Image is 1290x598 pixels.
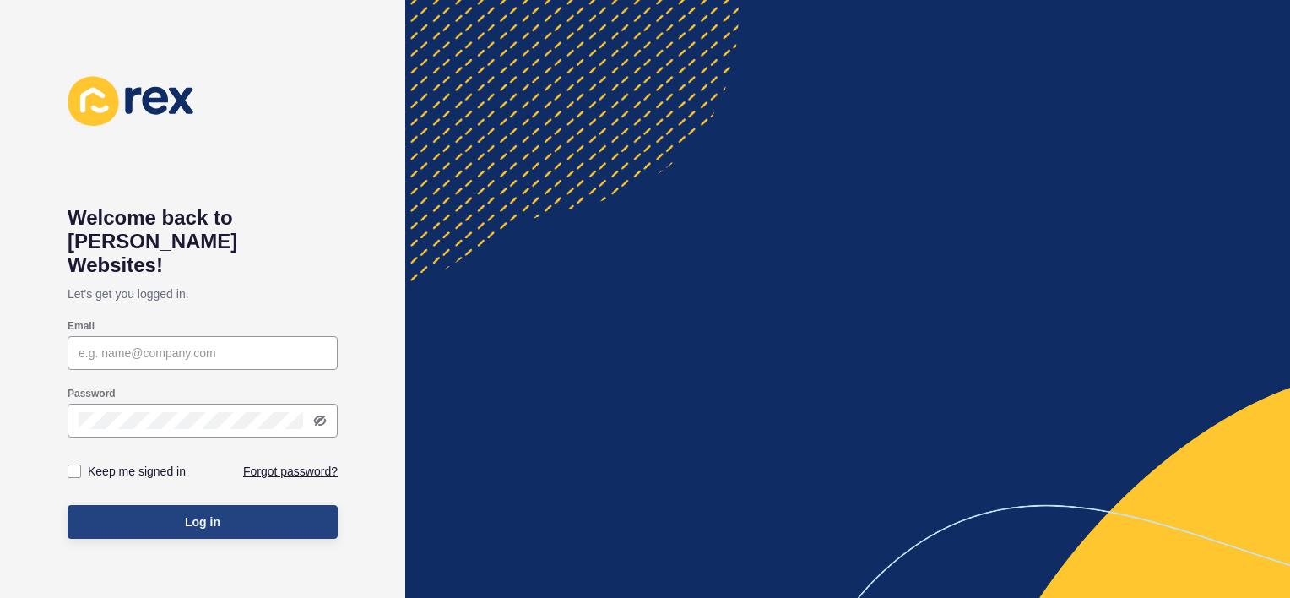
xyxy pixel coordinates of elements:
span: Log in [185,514,220,530]
p: Let's get you logged in. [68,277,338,311]
h1: Welcome back to [PERSON_NAME] Websites! [68,206,338,277]
label: Keep me signed in [88,463,186,480]
input: e.g. name@company.com [79,345,327,362]
label: Password [68,387,116,400]
button: Log in [68,505,338,539]
a: Don't have an account? [68,505,192,522]
label: Email [68,319,95,333]
a: Forgot password? [243,463,338,480]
